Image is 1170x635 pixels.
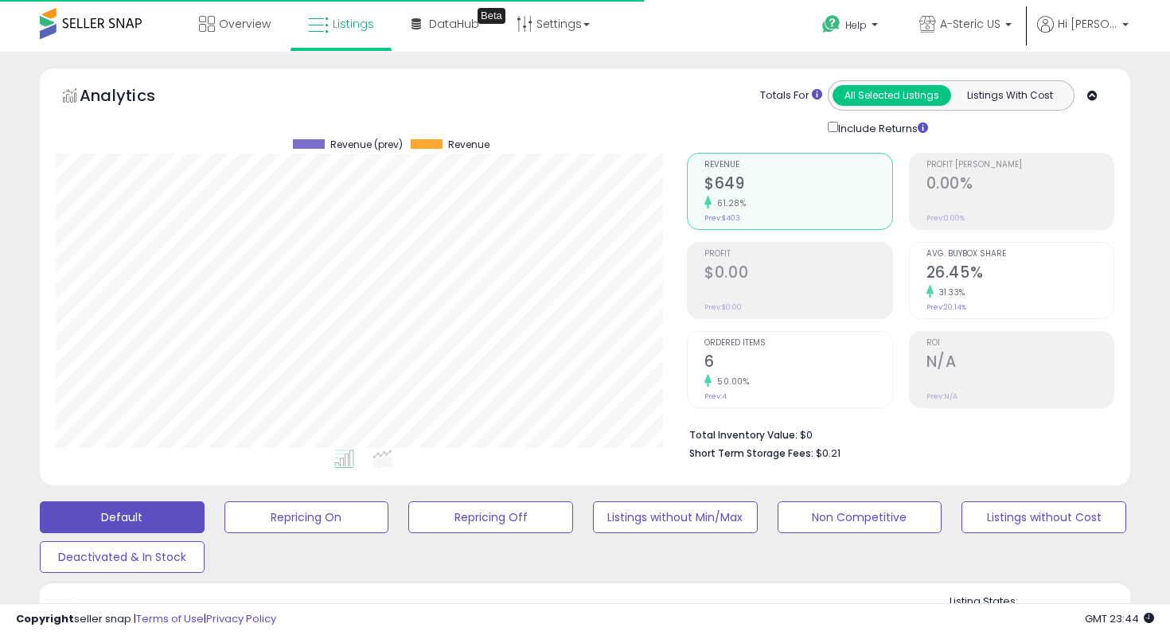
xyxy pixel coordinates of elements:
span: Revenue [448,139,489,150]
small: Prev: 20.14% [926,302,966,312]
a: Privacy Policy [206,611,276,626]
span: Profit [704,250,891,259]
li: $0 [689,424,1102,443]
span: Profit [PERSON_NAME] [926,161,1113,169]
b: Total Inventory Value: [689,428,798,442]
button: Listings With Cost [950,85,1069,106]
button: Repricing On [224,501,389,533]
span: Avg. Buybox Share [926,250,1113,259]
b: Short Term Storage Fees: [689,446,813,460]
span: Hi [PERSON_NAME] [1058,16,1117,32]
small: 61.28% [712,197,746,209]
h2: $649 [704,174,891,196]
h5: Listings [84,600,146,622]
button: Listings without Cost [961,501,1126,533]
div: seller snap | | [16,612,276,627]
a: Help [809,2,894,52]
small: 50.00% [712,376,749,388]
h2: 6 [704,353,891,374]
a: Terms of Use [136,611,204,626]
button: All Selected Listings [833,85,951,106]
button: Deactivated & In Stock [40,541,205,573]
small: 31.33% [934,286,965,298]
span: DataHub [429,16,479,32]
button: Listings without Min/Max [593,501,758,533]
small: Prev: N/A [926,392,957,401]
div: Totals For [760,88,822,103]
span: Ordered Items [704,339,891,348]
h2: 26.45% [926,263,1113,285]
small: Prev: 4 [704,392,727,401]
small: Prev: $0.00 [704,302,742,312]
span: Listings [333,16,374,32]
span: A-Steric US [940,16,1000,32]
span: Revenue [704,161,891,169]
h2: 0.00% [926,174,1113,196]
a: Hi [PERSON_NAME] [1037,16,1129,52]
span: 2025-10-11 23:44 GMT [1085,611,1154,626]
p: Listing States: [950,594,1131,610]
span: $0.21 [816,446,840,461]
strong: Copyright [16,611,74,626]
i: Get Help [821,14,841,34]
div: Include Returns [816,119,947,137]
small: Prev: $403 [704,213,740,223]
span: ROI [926,339,1113,348]
h5: Analytics [80,84,186,111]
div: Tooltip anchor [478,8,505,24]
span: Overview [219,16,271,32]
h2: $0.00 [704,263,891,285]
button: Default [40,501,205,533]
span: Help [845,18,867,32]
h2: N/A [926,353,1113,374]
small: Prev: 0.00% [926,213,965,223]
button: Non Competitive [778,501,942,533]
span: Revenue (prev) [330,139,403,150]
button: Repricing Off [408,501,573,533]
